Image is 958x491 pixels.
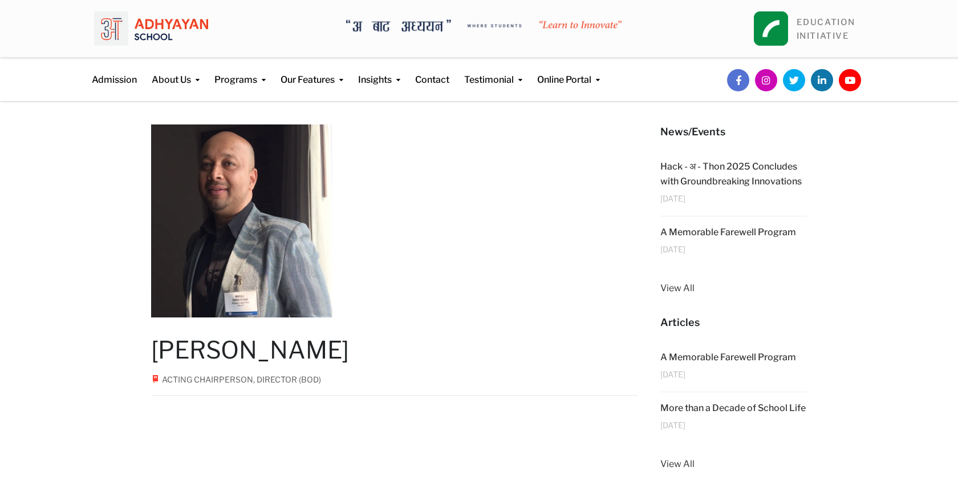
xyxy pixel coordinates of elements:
h5: News/Events [660,124,807,139]
a: View All [660,457,807,472]
a: Programs [214,58,266,87]
a: Insights [358,58,400,87]
a: Hack - अ - Thon 2025 Concludes with Groundbreaking Innovations [660,161,802,187]
a: View All [660,281,807,296]
a: Contact [415,58,449,87]
a: Admission [92,58,137,87]
a: Online Portal [537,58,600,87]
a: More than a Decade of School Life [660,403,806,413]
span: [DATE] [660,421,685,429]
span: [DATE] [660,370,685,379]
img: logo [94,9,208,49]
div: Acting Chairperson, Director (BOD) [151,373,321,386]
a: A Memorable Farewell Program [660,352,796,363]
a: A Memorable Farewell Program [660,227,796,238]
span: [DATE] [660,194,685,203]
a: About Us [152,58,200,87]
span: [DATE] [660,245,685,253]
img: A Bata Adhyayan where students learn to Innovate [346,19,622,33]
h5: Articles [660,315,807,330]
a: Testimonial [464,58,522,87]
a: EDUCATIONINITIATIVE [797,17,855,41]
h1: [PERSON_NAME] [151,336,638,364]
img: square_leapfrog [754,11,788,46]
a: Our Features [281,58,343,87]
